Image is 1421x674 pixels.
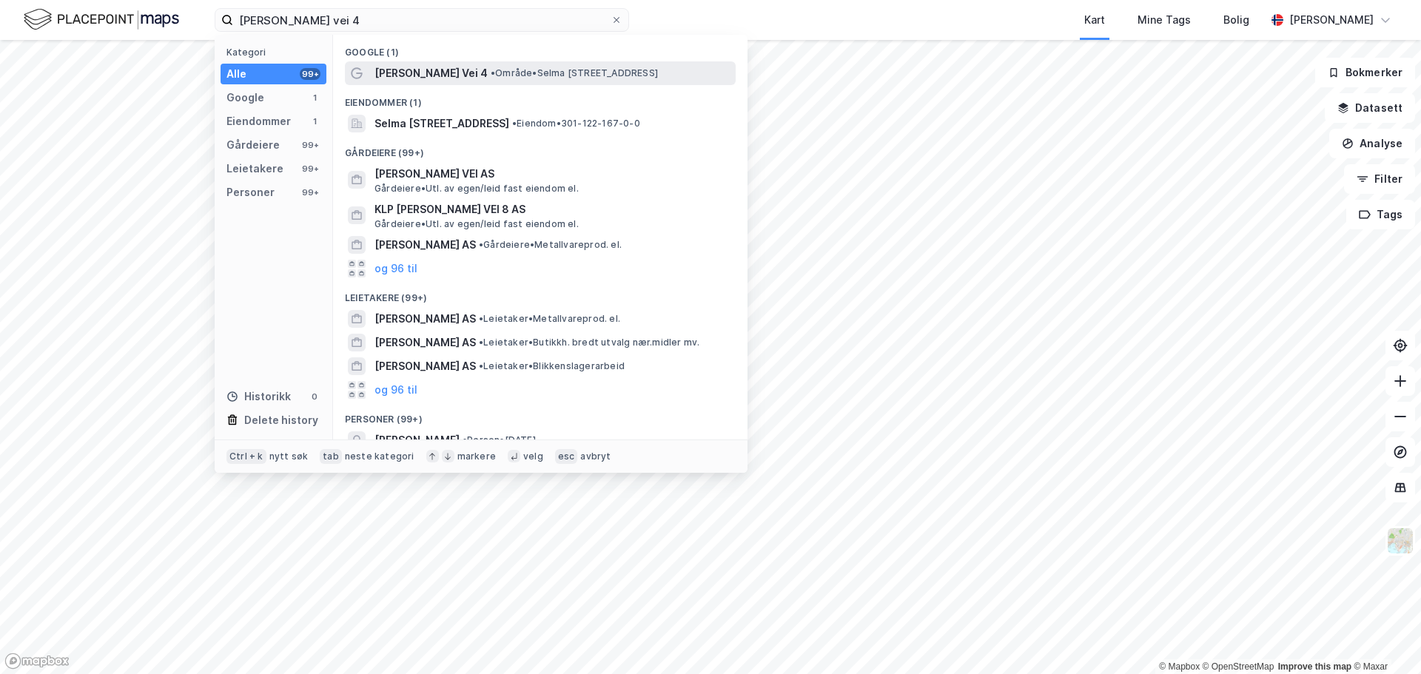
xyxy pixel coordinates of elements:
[226,136,280,154] div: Gårdeiere
[374,64,488,82] span: [PERSON_NAME] Vei 4
[479,313,483,324] span: •
[479,360,625,372] span: Leietaker • Blikkenslagerarbeid
[226,160,283,178] div: Leietakere
[374,165,730,183] span: [PERSON_NAME] VEI AS
[1223,11,1249,29] div: Bolig
[269,451,309,462] div: nytt søk
[491,67,658,79] span: Område • Selma [STREET_ADDRESS]
[479,337,699,348] span: Leietaker • Butikkh. bredt utvalg nær.midler mv.
[580,451,611,462] div: avbryt
[226,89,264,107] div: Google
[374,357,476,375] span: [PERSON_NAME] AS
[345,451,414,462] div: neste kategori
[1347,603,1421,674] div: Kontrollprogram for chat
[374,381,417,399] button: og 96 til
[300,186,320,198] div: 99+
[24,7,179,33] img: logo.f888ab2527a4732fd821a326f86c7f29.svg
[374,115,509,132] span: Selma [STREET_ADDRESS]
[309,92,320,104] div: 1
[333,280,748,307] div: Leietakere (99+)
[300,139,320,151] div: 99+
[333,35,748,61] div: Google (1)
[523,451,543,462] div: velg
[463,434,467,445] span: •
[1315,58,1415,87] button: Bokmerker
[1138,11,1191,29] div: Mine Tags
[1289,11,1374,29] div: [PERSON_NAME]
[374,183,579,195] span: Gårdeiere • Utl. av egen/leid fast eiendom el.
[374,260,417,277] button: og 96 til
[555,449,578,464] div: esc
[1386,527,1414,555] img: Z
[463,434,536,446] span: Person • [DATE]
[226,112,291,130] div: Eiendommer
[1347,603,1421,674] iframe: Chat Widget
[374,200,730,218] span: KLP [PERSON_NAME] VEI 8 AS
[374,218,579,230] span: Gårdeiere • Utl. av egen/leid fast eiendom el.
[1278,661,1351,672] a: Improve this map
[309,115,320,127] div: 1
[233,9,611,31] input: Søk på adresse, matrikkel, gårdeiere, leietakere eller personer
[479,360,483,371] span: •
[1344,164,1415,194] button: Filter
[226,388,291,405] div: Historikk
[479,239,483,250] span: •
[374,310,476,328] span: [PERSON_NAME] AS
[1329,129,1415,158] button: Analyse
[300,163,320,175] div: 99+
[1325,93,1415,123] button: Datasett
[1346,200,1415,229] button: Tags
[244,411,318,429] div: Delete history
[374,334,476,351] span: [PERSON_NAME] AS
[457,451,496,462] div: markere
[333,85,748,112] div: Eiendommer (1)
[479,337,483,348] span: •
[479,239,622,251] span: Gårdeiere • Metallvareprod. el.
[226,47,326,58] div: Kategori
[1159,661,1200,672] a: Mapbox
[374,431,460,449] span: [PERSON_NAME]
[4,653,70,670] a: Mapbox homepage
[1203,661,1274,672] a: OpenStreetMap
[300,68,320,80] div: 99+
[512,118,640,129] span: Eiendom • 301-122-167-0-0
[309,391,320,402] div: 0
[479,313,620,325] span: Leietaker • Metallvareprod. el.
[226,449,266,464] div: Ctrl + k
[320,449,342,464] div: tab
[333,402,748,428] div: Personer (99+)
[226,65,246,83] div: Alle
[333,135,748,162] div: Gårdeiere (99+)
[226,183,275,201] div: Personer
[374,236,476,254] span: [PERSON_NAME] AS
[491,67,495,78] span: •
[512,118,517,129] span: •
[1084,11,1105,29] div: Kart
